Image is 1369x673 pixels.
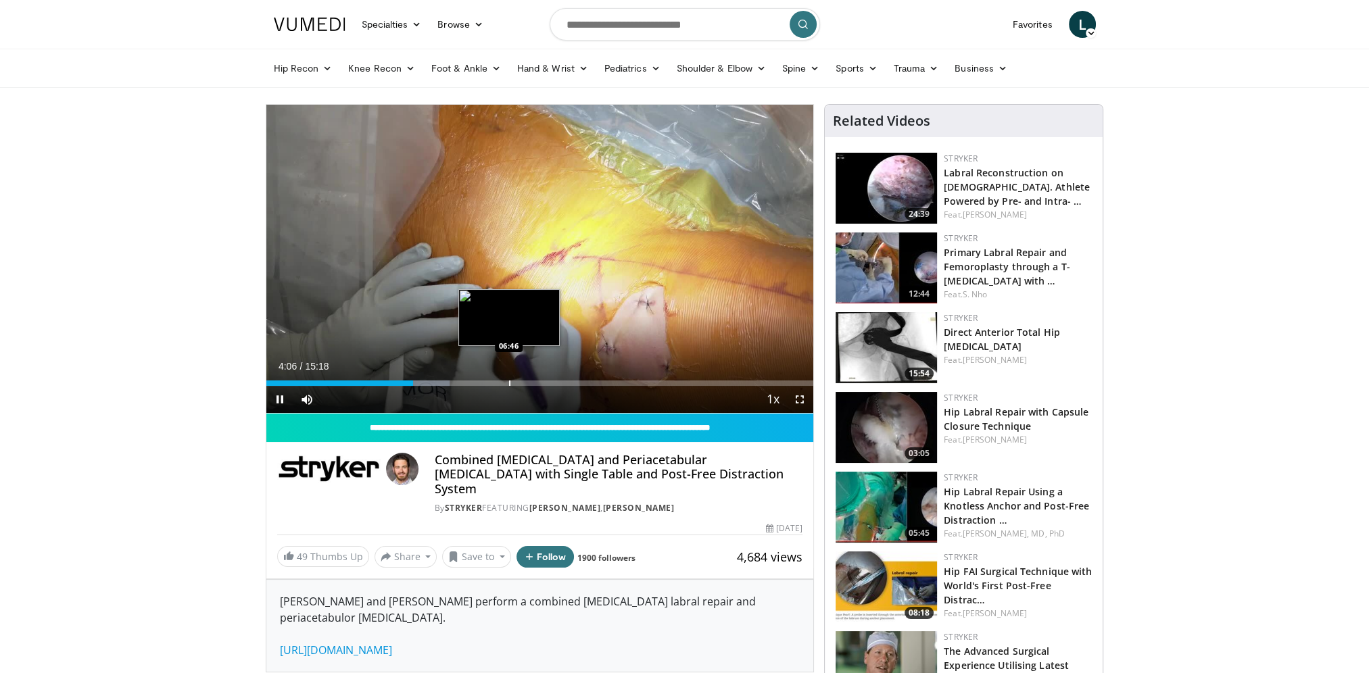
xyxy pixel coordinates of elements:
[297,550,308,563] span: 49
[596,55,669,82] a: Pediatrics
[905,527,934,539] span: 05:45
[759,386,786,413] button: Playback Rate
[963,354,1027,366] a: [PERSON_NAME]
[266,386,293,413] button: Pause
[836,153,937,224] a: 24:39
[905,607,934,619] span: 08:18
[944,392,978,403] a: Stryker
[375,546,437,568] button: Share
[669,55,774,82] a: Shoulder & Elbow
[836,153,937,224] img: 1946da98-1de4-43b6-b2f1-13555572cecd.150x105_q85_crop-smart_upscale.jpg
[905,447,934,459] span: 03:05
[423,55,509,82] a: Foot & Ankle
[905,368,934,380] span: 15:54
[774,55,827,82] a: Spine
[944,565,1092,606] a: Hip FAI Surgical Technique with World's First Post-Free Distrac…
[827,55,886,82] a: Sports
[1069,11,1096,38] a: L
[963,528,1065,539] a: [PERSON_NAME], MD, PhD
[442,546,511,568] button: Save to
[550,8,820,41] input: Search topics, interventions
[944,232,978,244] a: Stryker
[517,546,575,568] button: Follow
[305,361,329,372] span: 15:18
[280,643,392,657] a: [URL][DOMAIN_NAME]
[340,55,423,82] a: Knee Recon
[944,472,978,483] a: Stryker
[836,392,937,463] a: 03:05
[836,312,937,383] a: 15:54
[458,289,560,346] img: image.jpeg
[293,386,320,413] button: Mute
[266,105,814,414] video-js: Video Player
[435,502,802,514] div: By FEATURING ,
[836,392,937,463] img: ddecd1e2-36b2-450b-b66e-e46ec5cefb0b.150x105_q85_crop-smart_upscale.jpg
[737,549,802,565] span: 4,684 views
[603,502,675,514] a: [PERSON_NAME]
[354,11,430,38] a: Specialties
[836,232,937,303] a: 12:44
[836,472,937,543] a: 05:45
[577,552,635,564] a: 1900 followers
[944,607,1092,620] div: Feat.
[944,326,1060,353] a: Direct Anterior Total Hip [MEDICAL_DATA]
[946,55,1015,82] a: Business
[944,153,978,164] a: Stryker
[277,453,381,485] img: Stryker
[274,18,345,31] img: VuMedi Logo
[435,453,802,497] h4: Combined [MEDICAL_DATA] and Periacetabular [MEDICAL_DATA] with Single Table and Post-Free Distrac...
[944,485,1089,526] a: Hip Labral Repair Using a Knotless Anchor and Post-Free Distraction …
[833,113,930,129] h4: Related Videos
[905,208,934,220] span: 24:39
[766,522,802,534] div: [DATE]
[963,289,988,300] a: S. Nho
[1005,11,1061,38] a: Favorites
[905,288,934,300] span: 12:44
[836,551,937,622] a: 08:18
[944,631,978,643] a: Stryker
[445,502,483,514] a: Stryker
[944,405,1088,432] a: Hip Labral Repair with Capsule Closure Technique
[509,55,596,82] a: Hand & Wrist
[963,209,1027,220] a: [PERSON_NAME]
[836,551,937,622] img: 27e33ae0-403c-44ac-9651-32b69601403f.150x105_q85_crop-smart_upscale.jpg
[944,528,1092,540] div: Feat.
[944,166,1090,207] a: Labral Reconstruction on [DEMOGRAPHIC_DATA]. Athlete Powered by Pre- and Intra- …
[277,546,369,567] a: 49 Thumbs Up
[836,472,937,543] img: 02705a33-d8fb-48c5-975e-26a1644d754e.150x105_q85_crop-smart_upscale.jpg
[429,11,491,38] a: Browse
[786,386,813,413] button: Fullscreen
[386,453,418,485] img: Avatar
[266,380,814,386] div: Progress Bar
[944,551,978,563] a: Stryker
[944,246,1070,287] a: Primary Labral Repair and Femoroplasty through a T-[MEDICAL_DATA] with …
[279,361,297,372] span: 4:06
[266,580,814,672] div: [PERSON_NAME] and [PERSON_NAME] perform a combined [MEDICAL_DATA] labral repair and periacetabulo...
[944,312,978,324] a: Stryker
[836,312,937,383] img: 78237688-f8ba-43d9-9c5d-31d32ee21bde.150x105_q85_crop-smart_upscale.jpg
[886,55,947,82] a: Trauma
[963,607,1027,619] a: [PERSON_NAME]
[266,55,341,82] a: Hip Recon
[963,434,1027,445] a: [PERSON_NAME]
[529,502,601,514] a: [PERSON_NAME]
[836,232,937,303] img: 964b41de-9429-498e-b9e7-759add9d7296.150x105_q85_crop-smart_upscale.jpg
[300,361,303,372] span: /
[944,209,1092,221] div: Feat.
[944,434,1092,446] div: Feat.
[944,289,1092,301] div: Feat.
[944,354,1092,366] div: Feat.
